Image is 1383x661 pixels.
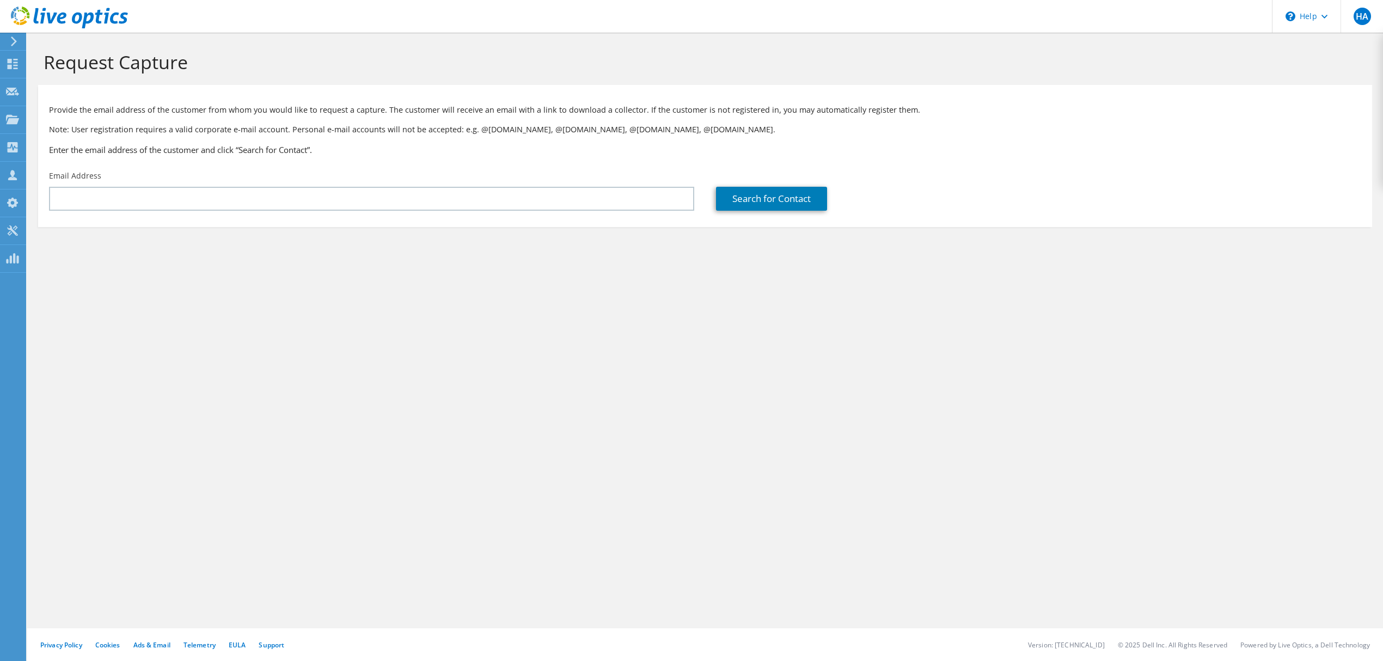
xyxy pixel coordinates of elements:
label: Email Address [49,170,101,181]
li: © 2025 Dell Inc. All Rights Reserved [1118,640,1227,650]
p: Provide the email address of the customer from whom you would like to request a capture. The cust... [49,104,1361,116]
a: Telemetry [183,640,216,650]
a: EULA [229,640,246,650]
h1: Request Capture [44,51,1361,74]
a: Support [259,640,284,650]
a: Cookies [95,640,120,650]
p: Note: User registration requires a valid corporate e-mail account. Personal e-mail accounts will ... [49,124,1361,136]
span: HA [1354,8,1371,25]
a: Ads & Email [133,640,170,650]
svg: \n [1286,11,1295,21]
a: Search for Contact [716,187,827,211]
li: Version: [TECHNICAL_ID] [1028,640,1105,650]
h3: Enter the email address of the customer and click “Search for Contact”. [49,144,1361,156]
li: Powered by Live Optics, a Dell Technology [1240,640,1370,650]
a: Privacy Policy [40,640,82,650]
